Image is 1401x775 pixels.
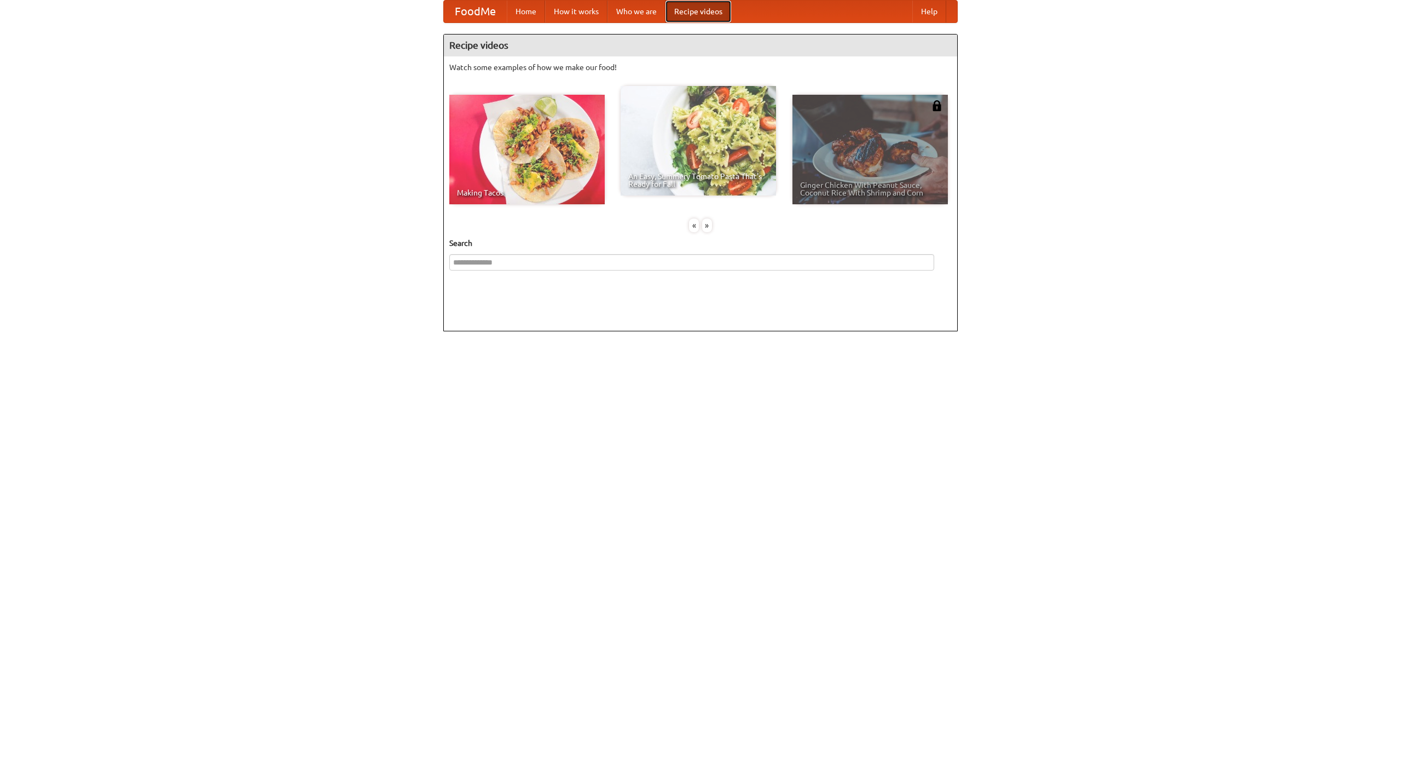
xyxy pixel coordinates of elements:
a: FoodMe [444,1,507,22]
a: Making Tacos [449,95,605,204]
a: Help [912,1,946,22]
a: Recipe videos [665,1,731,22]
p: Watch some examples of how we make our food! [449,62,952,73]
div: « [689,219,699,232]
span: An Easy, Summery Tomato Pasta That's Ready for Fall [628,173,768,188]
div: » [702,219,712,232]
span: Making Tacos [457,189,597,197]
a: An Easy, Summery Tomato Pasta That's Ready for Fall [621,86,776,196]
a: Who we are [607,1,665,22]
a: Home [507,1,545,22]
h4: Recipe videos [444,35,957,56]
h5: Search [449,238,952,249]
a: How it works [545,1,607,22]
img: 483408.png [931,100,942,111]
